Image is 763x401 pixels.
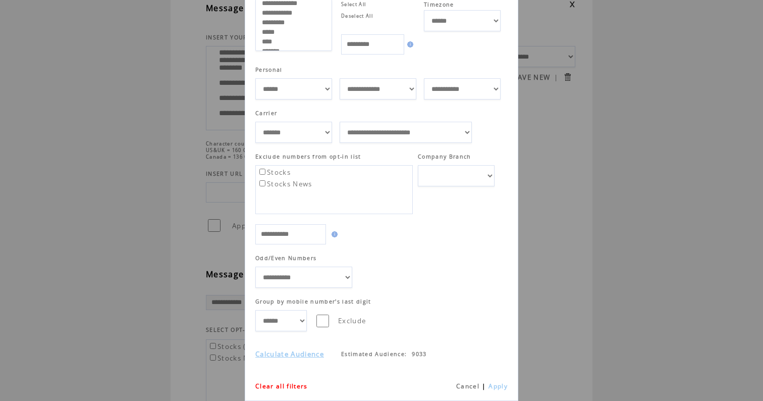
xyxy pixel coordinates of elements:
span: Timezone [424,1,454,8]
span: Group by mobile number's last digit [255,298,371,305]
img: help.gif [329,231,338,237]
a: Cancel [456,382,479,390]
span: Odd/Even Numbers [255,255,316,262]
input: Stocks News [259,180,265,186]
span: Carrier [255,110,277,117]
a: Calculate Audience [255,349,324,359]
a: Deselect All [341,13,373,19]
span: Estimated Audience: [341,350,407,358]
label: Stocks News [257,179,312,188]
span: 9033 [412,350,426,358]
label: Stocks [257,168,291,177]
span: Exclude [338,316,366,325]
span: Company Branch [418,153,471,160]
span: Personal [255,66,283,73]
input: Stocks [259,169,265,175]
span: Exclude numbers from opt-in list [255,153,361,160]
a: Select All [341,1,366,8]
span: | [482,382,486,390]
img: help.gif [404,41,413,47]
a: Apply [488,382,508,390]
a: Clear all filters [255,382,308,390]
